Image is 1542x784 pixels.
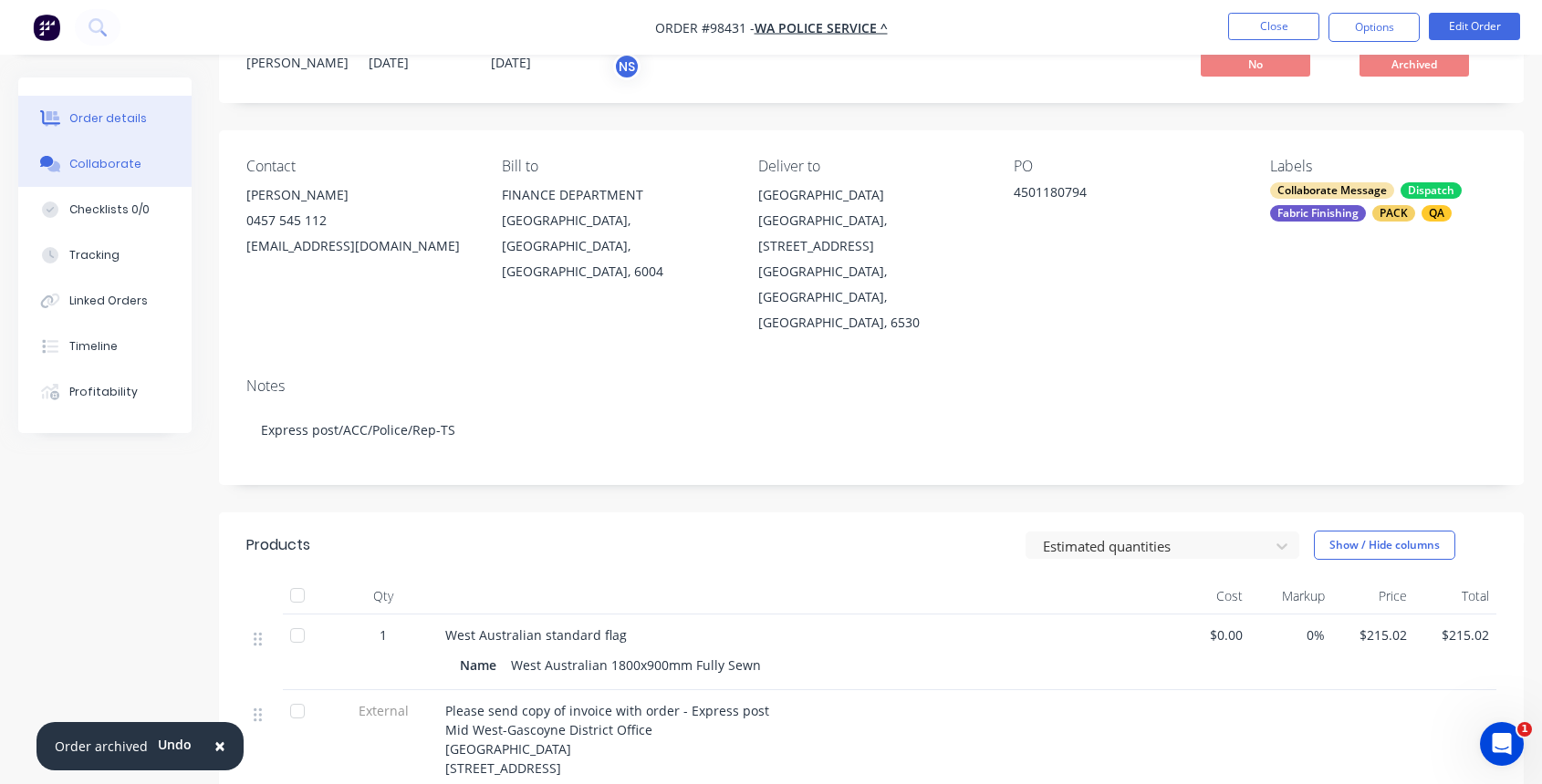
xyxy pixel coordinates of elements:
[1270,205,1366,222] div: Fabric Finishing
[55,737,148,756] div: Order archived
[758,158,985,175] div: Deliver to
[1429,13,1520,40] button: Edit Order
[613,53,641,80] button: NS
[491,54,531,71] span: [DATE]
[1480,722,1524,766] iframe: Intercom live chat
[1175,625,1243,645] span: $0.00
[1257,625,1325,645] span: 0%
[336,701,431,720] span: External
[246,534,310,556] div: Products
[18,96,192,141] button: Order details
[1332,578,1414,614] div: Price
[369,54,409,71] span: [DATE]
[445,626,627,644] span: West Australian standard flag
[246,402,1496,458] div: Express post/ACC/Police/Rep-TS
[69,338,118,355] div: Timeline
[1339,625,1407,645] span: $215.02
[246,182,473,259] div: [PERSON_NAME]0457 545 112[EMAIL_ADDRESS][DOMAIN_NAME]
[1014,182,1240,208] div: 4501180794
[1422,205,1452,222] div: QA
[1270,158,1496,175] div: Labels
[18,187,192,232] button: Checklists 0/0
[1201,53,1310,76] span: No
[246,233,473,259] div: [EMAIL_ADDRESS][DOMAIN_NAME]
[33,14,60,41] img: Factory
[758,259,985,335] div: [GEOGRAPHIC_DATA], [GEOGRAPHIC_DATA], [GEOGRAPHIC_DATA], 6530
[246,377,1496,395] div: Notes
[1270,182,1394,199] div: Collaborate Message
[502,158,728,175] div: Bill to
[18,324,192,369] button: Timeline
[246,208,473,233] div: 0457 545 112
[502,182,728,208] div: FINANCE DEPARTMENT
[758,182,985,259] div: [GEOGRAPHIC_DATA] [GEOGRAPHIC_DATA], [STREET_ADDRESS]
[1517,722,1532,737] span: 1
[380,625,387,645] span: 1
[1168,578,1250,614] div: Cost
[1422,625,1489,645] span: $215.02
[1250,578,1332,614] div: Markup
[755,19,888,36] a: WA POLICE SERVICE ^
[246,182,473,208] div: [PERSON_NAME]
[1414,578,1496,614] div: Total
[69,110,147,127] div: Order details
[69,293,148,309] div: Linked Orders
[1360,53,1469,76] span: Archived
[328,578,438,614] div: Qty
[445,702,769,777] span: Please send copy of invoice with order - Express post Mid West-Gascoyne District Office [GEOGRAPH...
[1401,182,1462,199] div: Dispatch
[1228,13,1319,40] button: Close
[246,158,473,175] div: Contact
[246,53,347,72] div: [PERSON_NAME]
[502,182,728,284] div: FINANCE DEPARTMENT[GEOGRAPHIC_DATA], [GEOGRAPHIC_DATA], [GEOGRAPHIC_DATA], 6004
[504,652,768,678] div: West Australian 1800x900mm Fully Sewn
[460,652,504,678] div: Name
[1014,158,1240,175] div: PO
[655,19,755,36] span: Order #98431 -
[18,278,192,324] button: Linked Orders
[148,731,202,758] button: Undo
[1372,205,1415,222] div: PACK
[502,208,728,284] div: [GEOGRAPHIC_DATA], [GEOGRAPHIC_DATA], [GEOGRAPHIC_DATA], 6004
[196,725,244,769] button: Close
[69,384,138,400] div: Profitability
[18,232,192,278] button: Tracking
[69,247,120,263] div: Tracking
[214,733,225,758] span: ×
[69,201,150,218] div: Checklists 0/0
[18,369,192,415] button: Profitability
[18,141,192,187] button: Collaborate
[758,182,985,335] div: [GEOGRAPHIC_DATA] [GEOGRAPHIC_DATA], [STREET_ADDRESS][GEOGRAPHIC_DATA], [GEOGRAPHIC_DATA], [GEOGR...
[1314,531,1455,560] button: Show / Hide columns
[1328,13,1420,42] button: Options
[69,156,141,172] div: Collaborate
